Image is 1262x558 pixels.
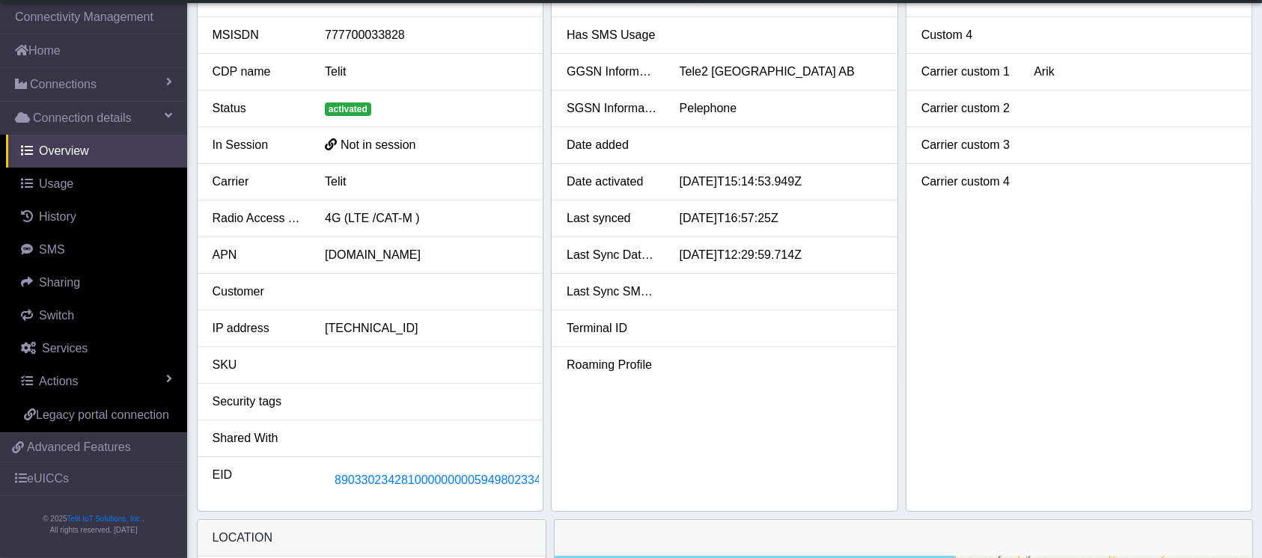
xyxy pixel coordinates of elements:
div: Arik [1022,63,1248,81]
a: Services [6,332,187,365]
div: CDP name [201,63,314,81]
span: Usage [39,177,73,190]
div: Last Sync Data Usage [555,246,668,264]
span: activated [325,102,371,116]
div: Carrier custom 3 [910,136,1023,154]
span: History [39,210,76,223]
div: Telit [314,63,539,81]
div: Date added [555,136,668,154]
div: Last synced [555,209,668,227]
div: SKU [201,356,314,374]
div: GGSN Information [555,63,668,81]
div: Radio Access Tech [201,209,314,227]
div: EID [201,466,314,494]
a: Sharing [6,266,187,299]
span: Switch [39,309,74,322]
div: Date activated [555,173,668,191]
span: SMS [39,243,65,256]
span: Sharing [39,276,80,289]
div: Customer [201,283,314,301]
div: LOCATION [198,520,546,557]
div: [DATE]T16:57:25Z [668,209,894,227]
a: History [6,200,187,233]
span: 89033023428100000000059498023347 [335,473,548,486]
div: Shared With [201,429,314,447]
span: Connection details [33,109,132,127]
div: APN [201,246,314,264]
div: 777700033828 [314,26,539,44]
a: Overview [6,135,187,168]
span: Actions [39,375,78,387]
a: Actions [6,365,187,398]
div: SGSN Information [555,99,668,117]
span: Not in session [341,138,416,151]
a: Switch [6,299,187,332]
div: [DATE]T12:29:59.714Z [668,246,894,264]
div: In Session [201,136,314,154]
a: SMS [6,233,187,266]
a: Telit IoT Solutions, Inc. [67,515,142,523]
span: Overview [39,144,89,157]
div: Tele2 [GEOGRAPHIC_DATA] AB [668,63,894,81]
div: 4G (LTE /CAT-M ) [314,209,539,227]
div: Custom 4 [910,26,1023,44]
div: Status [201,99,314,117]
div: Terminal ID [555,319,668,337]
div: MSISDN [201,26,314,44]
div: Carrier custom 1 [910,63,1023,81]
button: 89033023428100000000059498023347 [325,466,558,494]
div: Carrier custom 4 [910,173,1023,191]
div: Carrier custom 2 [910,99,1023,117]
a: Usage [6,168,187,200]
div: Last Sync SMS Usage [555,283,668,301]
div: Roaming Profile [555,356,668,374]
span: Advanced Features [27,438,131,456]
div: [DATE]T15:14:53.949Z [668,173,894,191]
span: Services [42,342,88,355]
div: Has SMS Usage [555,26,668,44]
div: [TECHNICAL_ID] [314,319,539,337]
span: Legacy portal connection [36,408,169,421]
span: Connections [30,76,97,93]
div: Security tags [201,393,314,411]
div: Carrier [201,173,314,191]
div: Pelephone [668,99,894,117]
div: Telit [314,173,539,191]
div: IP address [201,319,314,337]
div: [DOMAIN_NAME] [314,246,539,264]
